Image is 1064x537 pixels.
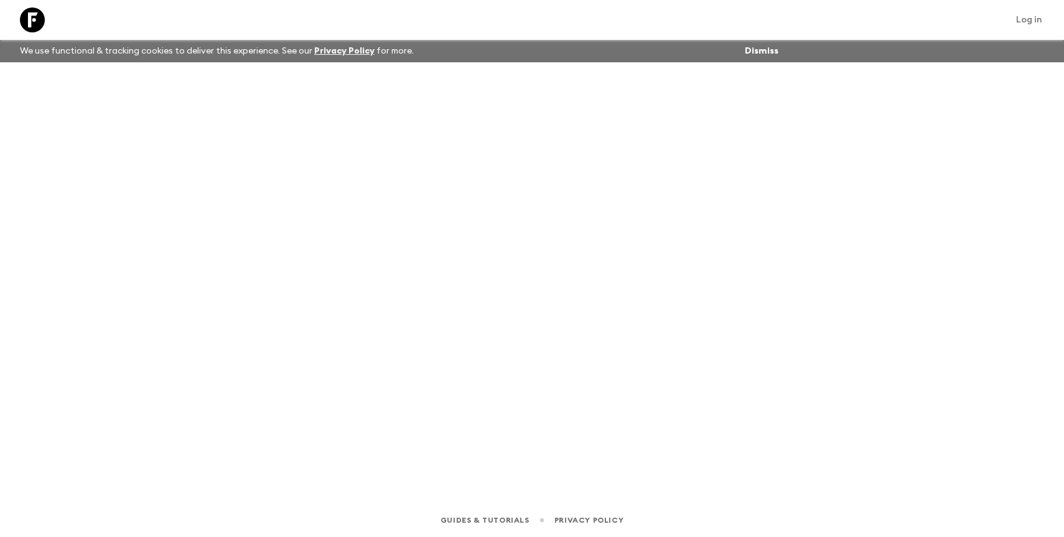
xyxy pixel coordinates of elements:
a: Log in [1009,11,1049,29]
button: Dismiss [742,42,782,60]
a: Guides & Tutorials [441,513,530,527]
a: Privacy Policy [554,513,623,527]
p: We use functional & tracking cookies to deliver this experience. See our for more. [15,40,419,62]
a: Privacy Policy [314,47,375,55]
